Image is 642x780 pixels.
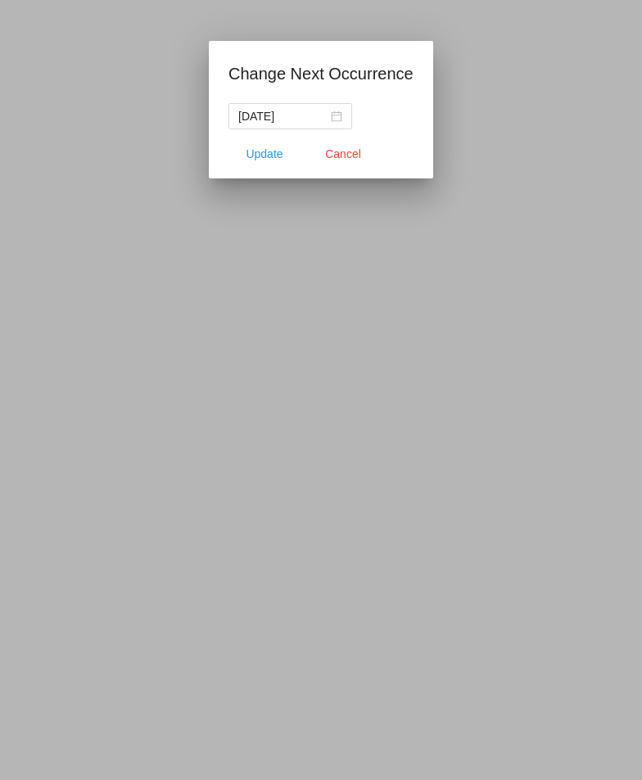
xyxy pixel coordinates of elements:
[228,139,301,169] button: Update
[228,61,414,87] h1: Change Next Occurrence
[246,147,283,160] span: Update
[238,107,328,125] input: Select date
[325,147,361,160] span: Cancel
[307,139,379,169] button: Close dialog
